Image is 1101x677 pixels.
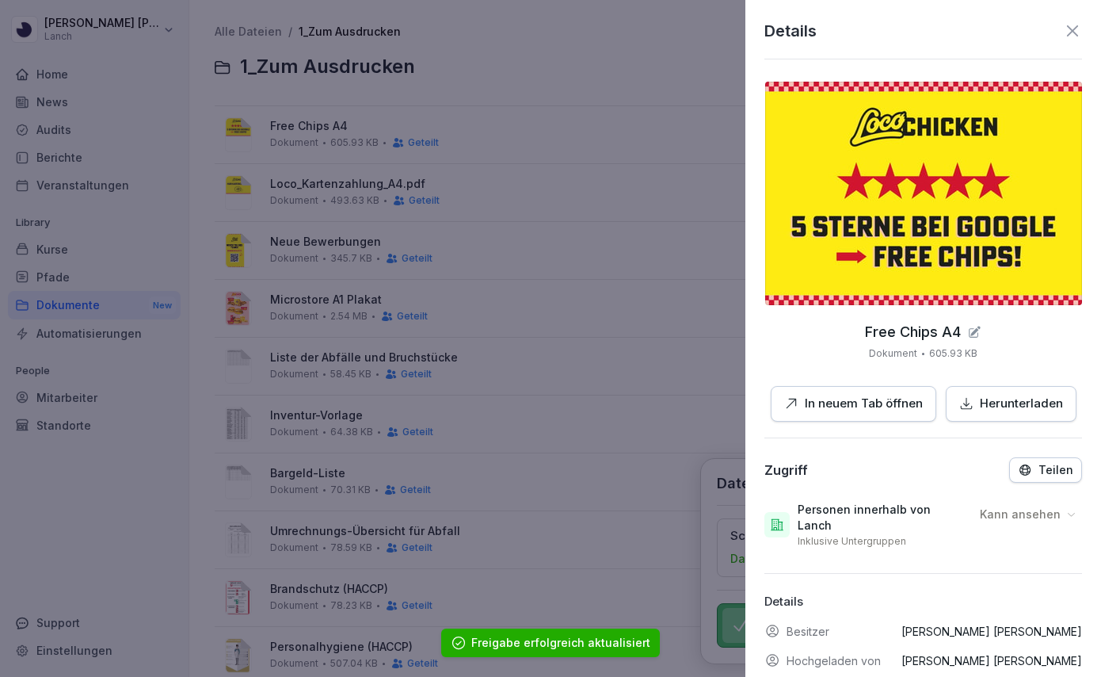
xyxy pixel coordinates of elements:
[869,346,917,361] p: Dokument
[764,462,808,478] div: Zugriff
[798,502,967,534] p: Personen innerhalb von Lanch
[901,623,1082,640] p: [PERSON_NAME] [PERSON_NAME]
[946,386,1076,422] button: Herunterladen
[980,507,1061,522] p: Kann ansehen
[1009,457,1082,483] button: Teilen
[787,652,881,669] p: Hochgeladen von
[771,386,936,422] button: In neuem Tab öffnen
[765,82,1082,305] img: thumbnail
[471,635,650,651] div: Freigabe erfolgreich aktualisiert
[764,19,817,43] p: Details
[901,652,1082,669] p: [PERSON_NAME] [PERSON_NAME]
[1038,464,1073,476] p: Teilen
[980,395,1063,413] p: Herunterladen
[787,623,829,640] p: Besitzer
[805,395,923,413] p: In neuem Tab öffnen
[929,346,977,361] p: 605.93 KB
[764,593,1082,611] p: Details
[798,535,906,548] p: Inklusive Untergruppen
[865,324,961,340] p: Free Chips A4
